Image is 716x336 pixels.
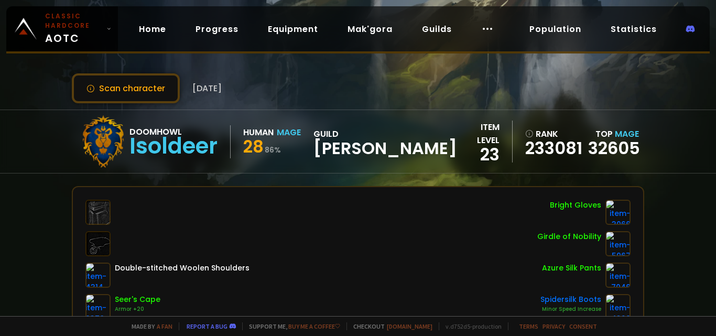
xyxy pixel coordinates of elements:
a: Progress [187,18,247,40]
a: Consent [569,322,597,330]
a: [DOMAIN_NAME] [387,322,432,330]
button: Scan character [72,73,180,103]
a: Buy me a coffee [288,322,340,330]
span: Support me, [242,322,340,330]
div: Top [588,127,639,140]
img: item-5967 [605,231,631,256]
span: 28 [243,135,264,158]
div: 23 [457,147,500,162]
a: Population [521,18,590,40]
div: Minor Speed Increase [540,305,601,313]
div: Azure Silk Pants [542,263,601,274]
span: [DATE] [192,82,222,95]
a: Privacy [543,322,565,330]
img: item-3066 [605,200,631,225]
a: 233081 [525,140,581,156]
div: Human [243,126,274,139]
span: [PERSON_NAME] [313,140,457,156]
div: Mage [277,126,301,139]
a: Terms [519,322,538,330]
div: guild [313,127,457,156]
img: item-6378 [85,294,111,319]
div: Spidersilk Boots [540,294,601,305]
div: Armor +20 [115,305,160,313]
img: item-4314 [85,263,111,288]
div: item level [457,121,500,147]
div: Seer's Cape [115,294,160,305]
small: Classic Hardcore [45,12,102,30]
a: Guilds [414,18,460,40]
img: item-4320 [605,294,631,319]
img: item-7046 [605,263,631,288]
span: Checkout [346,322,432,330]
a: a fan [157,322,172,330]
div: rank [525,127,581,140]
a: Home [131,18,175,40]
div: Doomhowl [129,125,218,138]
a: 32605 [588,136,640,160]
div: Girdle of Nobility [537,231,601,242]
div: Bright Gloves [550,200,601,211]
a: Equipment [259,18,327,40]
small: 86 % [265,145,281,155]
div: Double-stitched Woolen Shoulders [115,263,249,274]
span: AOTC [45,12,102,46]
a: Classic HardcoreAOTC [6,6,118,51]
a: Mak'gora [339,18,401,40]
span: Made by [125,322,172,330]
a: Statistics [602,18,665,40]
span: Mage [615,128,639,140]
a: Report a bug [187,322,227,330]
span: v. d752d5 - production [439,322,502,330]
div: Isoldeer [129,138,218,154]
